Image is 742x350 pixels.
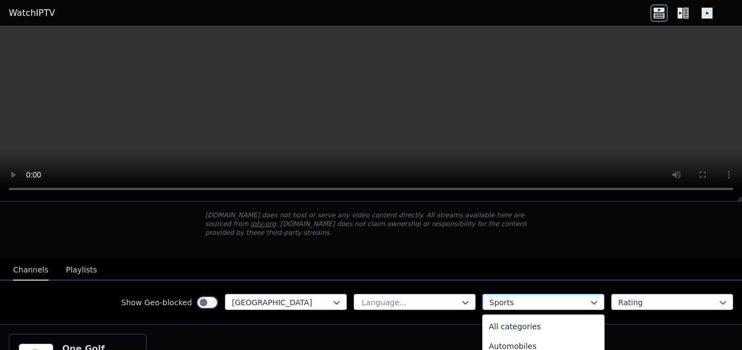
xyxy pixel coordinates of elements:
[205,211,537,237] p: [DOMAIN_NAME] does not host or serve any video content directly. All streams available here are s...
[13,260,49,281] button: Channels
[9,7,55,20] a: WatchIPTV
[250,220,276,228] a: iptv-org
[121,297,192,308] label: Show Geo-blocked
[66,260,97,281] button: Playlists
[482,317,605,336] div: All categories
